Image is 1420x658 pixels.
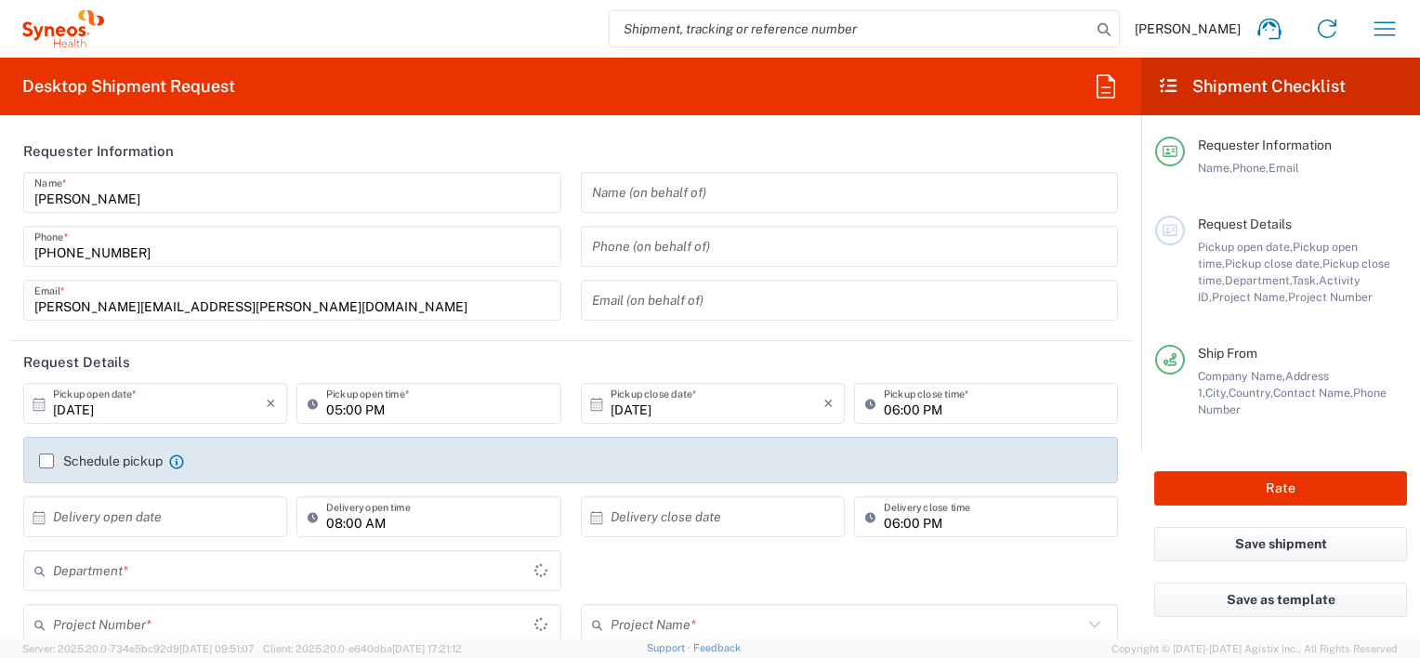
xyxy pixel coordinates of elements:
[647,642,693,653] a: Support
[1273,386,1353,400] span: Contact Name,
[1198,138,1332,152] span: Requester Information
[263,643,462,654] span: Client: 2025.20.0-e640dba
[1154,527,1407,561] button: Save shipment
[1288,290,1373,304] span: Project Number
[1135,20,1241,37] span: [PERSON_NAME]
[693,642,741,653] a: Feedback
[266,388,276,418] i: ×
[1111,640,1398,657] span: Copyright © [DATE]-[DATE] Agistix Inc., All Rights Reserved
[1225,257,1322,270] span: Pickup close date,
[392,643,462,654] span: [DATE] 17:21:12
[22,643,255,654] span: Server: 2025.20.0-734e5bc92d9
[39,454,163,468] label: Schedule pickup
[23,353,130,372] h2: Request Details
[179,643,255,654] span: [DATE] 09:51:07
[1198,217,1292,231] span: Request Details
[1198,161,1232,175] span: Name,
[1198,369,1285,383] span: Company Name,
[1154,471,1407,506] button: Rate
[1229,386,1273,400] span: Country,
[1154,583,1407,617] button: Save as template
[610,11,1091,46] input: Shipment, tracking or reference number
[823,388,834,418] i: ×
[1198,346,1257,361] span: Ship From
[1225,273,1292,287] span: Department,
[1212,290,1288,304] span: Project Name,
[1158,75,1346,98] h2: Shipment Checklist
[1198,240,1293,254] span: Pickup open date,
[23,142,174,161] h2: Requester Information
[1269,161,1299,175] span: Email
[1292,273,1319,287] span: Task,
[1232,161,1269,175] span: Phone,
[22,75,235,98] h2: Desktop Shipment Request
[1205,386,1229,400] span: City,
